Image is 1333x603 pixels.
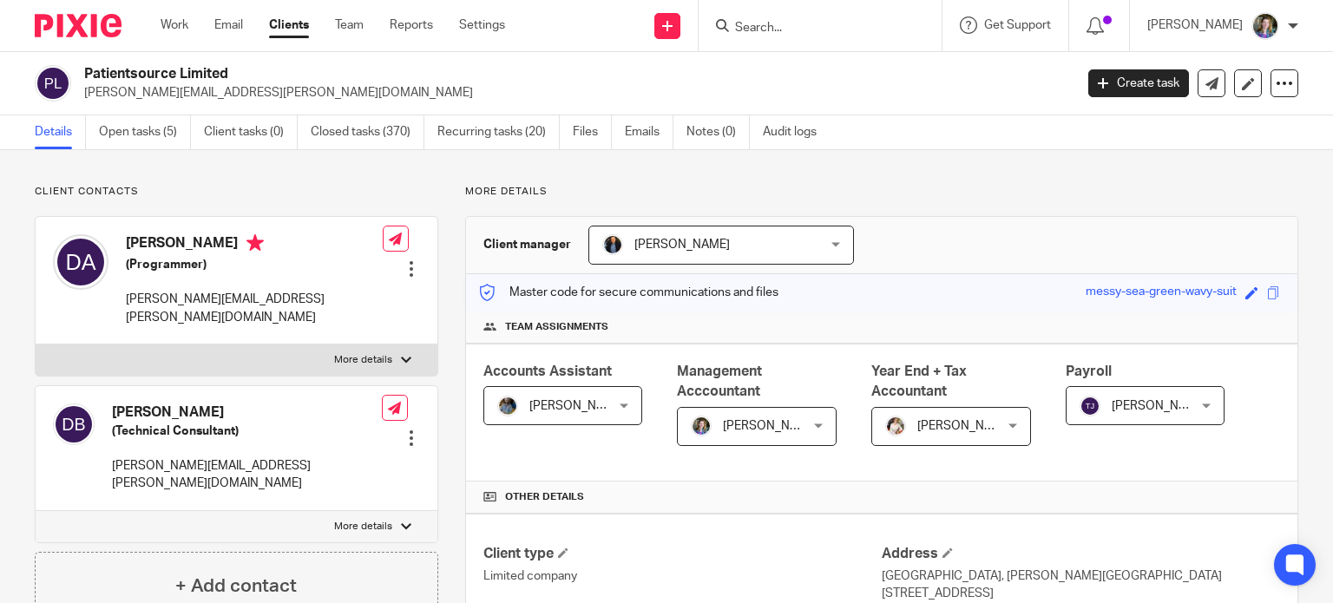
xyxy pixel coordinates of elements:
[677,364,762,398] span: Management Acccountant
[723,420,818,432] span: [PERSON_NAME]
[882,567,1280,585] p: [GEOGRAPHIC_DATA], [PERSON_NAME][GEOGRAPHIC_DATA]
[1080,396,1100,416] img: svg%3E
[1112,400,1207,412] span: [PERSON_NAME]
[686,115,750,149] a: Notes (0)
[1251,12,1279,40] img: 1530183611242%20(1).jpg
[35,14,121,37] img: Pixie
[483,236,571,253] h3: Client manager
[483,364,612,378] span: Accounts Assistant
[483,545,882,563] h4: Client type
[1147,16,1243,34] p: [PERSON_NAME]
[99,115,191,149] a: Open tasks (5)
[84,84,1062,102] p: [PERSON_NAME][EMAIL_ADDRESS][PERSON_NAME][DOMAIN_NAME]
[335,16,364,34] a: Team
[269,16,309,34] a: Clients
[505,320,608,334] span: Team assignments
[882,545,1280,563] h4: Address
[459,16,505,34] a: Settings
[334,520,392,534] p: More details
[35,185,438,199] p: Client contacts
[634,239,730,251] span: [PERSON_NAME]
[691,416,712,436] img: 1530183611242%20(1).jpg
[733,21,890,36] input: Search
[625,115,673,149] a: Emails
[602,234,623,255] img: martin-hickman.jpg
[479,284,778,301] p: Master code for secure communications and files
[53,403,95,445] img: svg%3E
[311,115,424,149] a: Closed tasks (370)
[483,567,882,585] p: Limited company
[53,234,108,290] img: svg%3E
[763,115,830,149] a: Audit logs
[505,490,584,504] span: Other details
[465,185,1298,199] p: More details
[35,115,86,149] a: Details
[214,16,243,34] a: Email
[112,423,382,440] h5: (Technical Consultant)
[573,115,612,149] a: Files
[885,416,906,436] img: Kayleigh%20Henson.jpeg
[246,234,264,252] i: Primary
[126,291,383,326] p: [PERSON_NAME][EMAIL_ADDRESS][PERSON_NAME][DOMAIN_NAME]
[437,115,560,149] a: Recurring tasks (20)
[126,256,383,273] h5: (Programmer)
[917,420,1013,432] span: [PERSON_NAME]
[112,457,382,493] p: [PERSON_NAME][EMAIL_ADDRESS][PERSON_NAME][DOMAIN_NAME]
[35,65,71,102] img: svg%3E
[1066,364,1112,378] span: Payroll
[984,19,1051,31] span: Get Support
[112,403,382,422] h4: [PERSON_NAME]
[1088,69,1189,97] a: Create task
[1086,283,1237,303] div: messy-sea-green-wavy-suit
[529,400,625,412] span: [PERSON_NAME]
[334,353,392,367] p: More details
[497,396,518,416] img: Jaskaran%20Singh.jpeg
[882,585,1280,602] p: [STREET_ADDRESS]
[204,115,298,149] a: Client tasks (0)
[871,364,967,398] span: Year End + Tax Accountant
[175,573,297,600] h4: + Add contact
[84,65,867,83] h2: Patientsource Limited
[161,16,188,34] a: Work
[126,234,383,256] h4: [PERSON_NAME]
[390,16,433,34] a: Reports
